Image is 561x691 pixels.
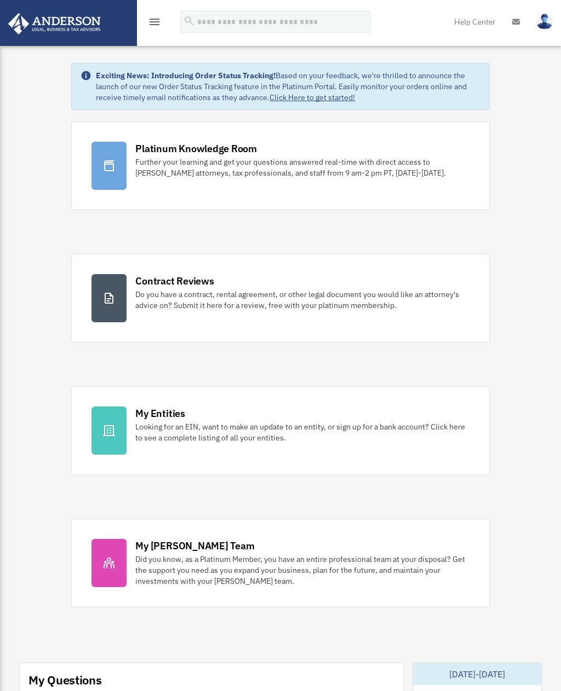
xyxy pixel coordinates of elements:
a: menu [148,19,161,28]
img: User Pic [536,14,553,30]
div: Based on your feedback, we're thrilled to announce the launch of our new Order Status Tracking fe... [96,70,480,103]
div: My [PERSON_NAME] Team [135,539,254,553]
a: My Entities Looking for an EIN, want to make an update to an entity, or sign up for a bank accoun... [71,386,489,475]
div: Platinum Knowledge Room [135,142,257,155]
div: My Questions [28,672,102,688]
div: [DATE]-[DATE] [413,663,541,685]
div: Further your learning and get your questions answered real-time with direct access to [PERSON_NAM... [135,156,469,178]
i: search [183,15,195,27]
a: Platinum Knowledge Room Further your learning and get your questions answered real-time with dire... [71,121,489,210]
strong: Exciting News: Introducing Order Status Tracking! [96,71,276,80]
a: My [PERSON_NAME] Team Did you know, as a Platinum Member, you have an entire professional team at... [71,519,489,607]
div: My Entities [135,407,185,420]
img: Anderson Advisors Platinum Portal [5,13,104,34]
div: Did you know, as a Platinum Member, you have an entire professional team at your disposal? Get th... [135,554,469,587]
a: Contract Reviews Do you have a contract, rental agreement, or other legal document you would like... [71,254,489,342]
a: Click Here to get started! [270,92,355,102]
div: Do you have a contract, rental agreement, or other legal document you would like an attorney's ad... [135,289,469,311]
div: Looking for an EIN, want to make an update to an entity, or sign up for a bank account? Click her... [135,421,469,443]
div: Contract Reviews [135,274,214,288]
i: menu [148,15,161,28]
